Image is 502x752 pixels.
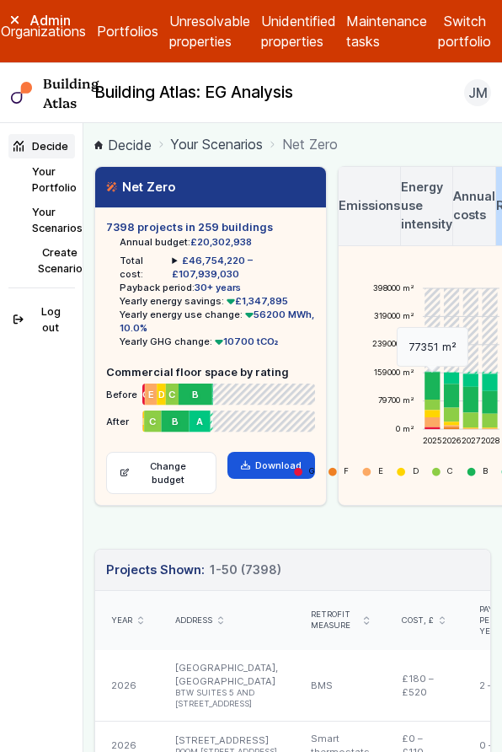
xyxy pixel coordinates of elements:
a: Organizations [1,21,86,41]
button: Switch portfolio [438,11,491,51]
h3: Emissions [339,178,400,234]
summary: £46,754,220 – £107,939,030 [172,254,315,281]
tspan: E [378,465,383,475]
button: JM [464,79,491,106]
li: Yearly energy use change: [120,308,315,335]
span: B [172,415,179,428]
a: Unresolvable properties [169,11,250,51]
span: C [169,388,176,401]
div: Decide [13,138,68,154]
span: JM [468,83,488,103]
li: After [106,407,315,429]
h5: 7398 projects in 259 buildings [106,219,315,235]
text: 2026 [441,436,461,445]
a: Your Scenarios [32,206,83,234]
span: 10700 tCO₂ [212,336,279,347]
h5: Commercial floor space by rating [106,364,315,380]
h3: Projects Shown: [106,561,281,579]
li: Before [106,380,315,402]
tspan: B [483,465,488,475]
div: 77351 m² [397,326,468,366]
h3: Energy use intensity [401,178,452,234]
text: 319000 m² [374,311,414,320]
h3: Net Zero [106,178,175,196]
li: Payback period: [120,281,315,294]
span: Year [111,615,132,626]
a: Download [227,452,316,479]
div: BMS [295,650,386,721]
span: Cost, £ [402,615,434,626]
summary: Decide [8,134,75,158]
button: Log out [8,299,75,340]
span: G [142,388,145,401]
text: 2027 [462,436,480,445]
span: Address [175,615,212,626]
span: C [150,415,157,428]
div: £180 – £520 [386,650,462,721]
text: 0 m² [396,423,414,432]
span: £20,302,938 [190,236,252,248]
li: BTW SUITES 5 AND [STREET_ADDRESS] [175,688,278,710]
text: 2025 [423,436,442,445]
h6: Total cost: [120,254,167,281]
img: main-0bbd2752.svg [11,82,33,104]
tspan: ⬤ [431,465,441,475]
tspan: ⬤ [328,465,337,475]
li: Yearly energy savings: [120,294,315,308]
a: Emissions [339,167,400,245]
a: Change budget [106,452,216,494]
a: Portfolios [97,21,158,41]
text: 159000 m² [374,368,414,377]
span: B [192,388,199,401]
span: £46,754,220 – £107,939,030 [172,255,253,280]
tspan: D [412,465,418,475]
text: 398000 m² [373,282,414,292]
span: E [148,388,154,401]
tspan: ⬤ [397,465,406,475]
span: £1,347,895 [224,295,288,307]
span: 30+ years [195,282,241,293]
tspan: G [309,465,314,475]
tspan: ⬤ [467,465,476,475]
a: Your Scenarios [170,134,263,154]
a: Your Portfolio [32,165,77,194]
h3: Annual costs [453,178,495,234]
a: Maintenance tasks [346,11,427,51]
text: 2028 [480,436,499,445]
a: Annual costs [453,167,495,245]
span: D [158,388,165,401]
span: 1-50 (7398) [210,561,281,579]
tspan: F [344,465,349,475]
div: 2026 [95,650,159,721]
text: 79700 m² [378,395,414,405]
span: Net Zero [282,134,338,154]
li: Yearly GHG change: [120,335,315,348]
span: D [143,415,144,428]
tspan: ⬤ [362,465,371,475]
button: Create Scenario [27,240,75,281]
span: A+ [211,415,213,428]
li: Annual budget: [120,235,315,249]
a: [GEOGRAPHIC_DATA], [GEOGRAPHIC_DATA] BTW SUITES 5 AND [STREET_ADDRESS] [175,662,278,710]
tspan: ⬤ [293,465,302,475]
span: A [196,415,203,428]
a: Energy use intensity [401,167,452,245]
a: Unidentified properties [261,11,336,51]
a: Decide [94,135,152,155]
span: Retrofit measure [311,610,359,631]
span: 56200 MWh, 10.0% [120,309,314,334]
text: 239000 m² [372,339,414,348]
tspan: C [447,465,453,475]
h2: Building Atlas: EG Analysis [94,82,293,104]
